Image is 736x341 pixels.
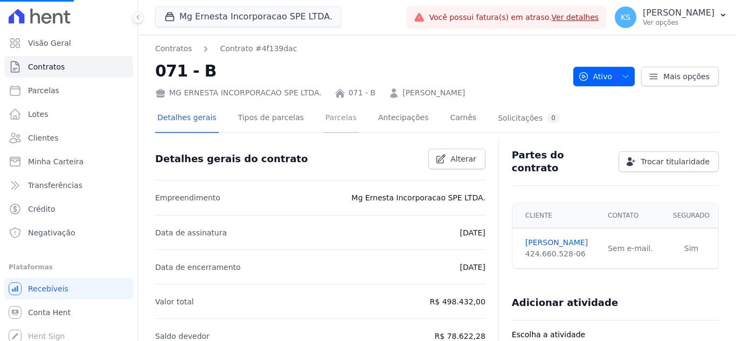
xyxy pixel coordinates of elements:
[155,226,227,239] p: Data de assinatura
[155,6,342,27] button: Mg Ernesta Incorporacao SPE LTDA.
[155,87,322,99] div: MG ERNESTA INCORPORACAO SPE LTDA.
[606,2,736,32] button: KS [PERSON_NAME] Ver opções
[578,67,613,86] span: Ativo
[525,237,595,248] a: [PERSON_NAME]
[402,87,465,99] a: [PERSON_NAME]
[460,226,485,239] p: [DATE]
[155,43,565,54] nav: Breadcrumb
[155,191,220,204] p: Empreendimento
[621,13,630,21] span: KS
[601,203,664,228] th: Contato
[460,261,485,274] p: [DATE]
[155,59,565,83] h2: 071 - B
[323,105,359,133] a: Parcelas
[4,222,133,243] a: Negativação
[155,295,194,308] p: Valor total
[552,13,599,22] a: Ver detalhes
[376,105,431,133] a: Antecipações
[428,149,485,169] a: Alterar
[351,191,485,204] p: Mg Ernesta Incorporacao SPE LTDA.
[4,103,133,125] a: Lotes
[641,67,719,86] a: Mais opções
[155,261,241,274] p: Data de encerramento
[525,248,595,260] div: 424.660.528-06
[450,154,476,164] span: Alterar
[498,113,560,123] div: Solicitações
[4,127,133,149] a: Clientes
[619,151,719,172] a: Trocar titularidade
[547,113,560,123] div: 0
[155,152,308,165] h3: Detalhes gerais do contrato
[643,8,714,18] p: [PERSON_NAME]
[28,109,48,120] span: Lotes
[155,105,219,133] a: Detalhes gerais
[155,43,192,54] a: Contratos
[512,329,719,340] label: Escolha a atividade
[4,175,133,196] a: Transferências
[4,278,133,300] a: Recebíveis
[28,61,65,72] span: Contratos
[4,56,133,78] a: Contratos
[28,307,71,318] span: Conta Hent
[4,302,133,323] a: Conta Hent
[4,80,133,101] a: Parcelas
[664,228,718,269] td: Sim
[641,156,710,167] span: Trocar titularidade
[28,204,55,214] span: Crédito
[643,18,714,27] p: Ver opções
[512,149,610,175] h3: Partes do contrato
[601,228,664,269] td: Sem e-mail.
[28,133,58,143] span: Clientes
[236,105,306,133] a: Tipos de parcelas
[28,156,84,167] span: Minha Carteira
[28,283,68,294] span: Recebíveis
[496,105,562,133] a: Solicitações0
[429,12,599,23] span: Você possui fatura(s) em atraso.
[512,296,618,309] h3: Adicionar atividade
[155,43,297,54] nav: Breadcrumb
[448,105,478,133] a: Carnês
[4,198,133,220] a: Crédito
[4,32,133,54] a: Visão Geral
[28,38,71,48] span: Visão Geral
[4,151,133,172] a: Minha Carteira
[512,203,601,228] th: Cliente
[430,295,485,308] p: R$ 498.432,00
[573,67,635,86] button: Ativo
[664,203,718,228] th: Segurado
[220,43,297,54] a: Contrato #4f139dac
[349,87,376,99] a: 071 - B
[28,227,75,238] span: Negativação
[28,85,59,96] span: Parcelas
[9,261,129,274] div: Plataformas
[28,180,82,191] span: Transferências
[663,71,710,82] span: Mais opções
